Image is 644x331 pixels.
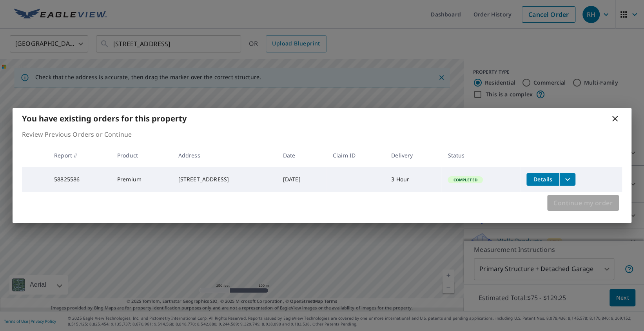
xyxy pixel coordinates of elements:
button: Continue my order [547,195,619,211]
span: Details [531,175,555,183]
th: Address [172,144,277,167]
th: Report # [48,144,111,167]
td: 3 Hour [385,167,441,192]
th: Status [441,144,520,167]
div: [STREET_ADDRESS] [178,175,270,183]
button: detailsBtn-58825586 [526,173,559,186]
th: Date [277,144,327,167]
th: Claim ID [327,144,385,167]
td: [DATE] [277,167,327,192]
span: Completed [448,177,482,183]
b: You have existing orders for this property [22,113,187,124]
td: 58825586 [48,167,111,192]
button: filesDropdownBtn-58825586 [559,173,575,186]
td: Premium [111,167,172,192]
p: Review Previous Orders or Continue [22,130,622,139]
span: Continue my order [553,197,613,208]
th: Delivery [385,144,441,167]
th: Product [111,144,172,167]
